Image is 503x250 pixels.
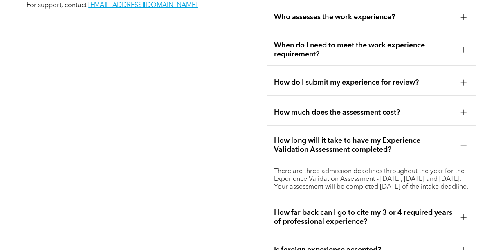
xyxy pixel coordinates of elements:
[27,2,87,9] span: For support, contact
[274,41,454,59] span: When do I need to meet the work experience requirement?
[274,168,470,191] p: There are three admission deadlines throughout the year for the Experience Validation Assessment ...
[274,13,454,22] span: Who assesses the work experience?
[274,208,454,226] span: How far back can I go to cite my 3 or 4 required years of professional experience?
[274,108,454,117] span: How much does the assessment cost?
[274,78,454,87] span: How do I submit my experience for review?
[88,2,198,9] a: [EMAIL_ADDRESS][DOMAIN_NAME]
[274,136,454,154] span: How long will it take to have my Experience Validation Assessment completed?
